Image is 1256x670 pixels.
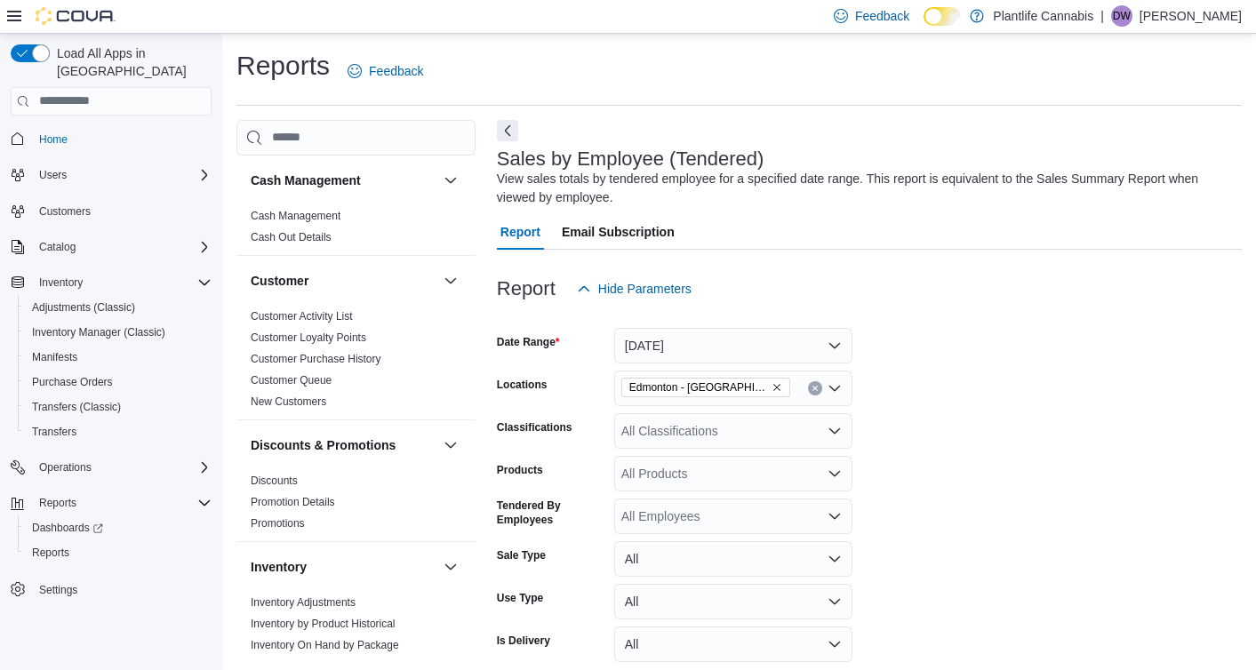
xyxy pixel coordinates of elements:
[251,618,396,630] a: Inventory by Product Historical
[32,129,75,150] a: Home
[32,272,90,293] button: Inventory
[4,491,219,515] button: Reports
[11,119,212,649] nav: Complex example
[32,272,212,293] span: Inventory
[440,170,461,191] button: Cash Management
[251,596,356,609] a: Inventory Adjustments
[251,516,305,530] span: Promotions
[18,320,219,345] button: Inventory Manager (Classic)
[251,558,307,576] h3: Inventory
[251,230,332,244] span: Cash Out Details
[236,470,476,541] div: Discounts & Promotions
[236,205,476,255] div: Cash Management
[251,595,356,610] span: Inventory Adjustments
[251,272,436,290] button: Customer
[1100,5,1104,27] p: |
[32,164,74,186] button: Users
[25,322,212,343] span: Inventory Manager (Classic)
[808,381,822,395] button: Clear input
[440,435,461,456] button: Discounts & Promotions
[4,270,219,295] button: Inventory
[993,5,1093,27] p: Plantlife Cannabis
[251,231,332,243] a: Cash Out Details
[32,492,84,514] button: Reports
[39,240,76,254] span: Catalog
[18,345,219,370] button: Manifests
[251,639,399,651] a: Inventory On Hand by Package
[32,164,212,186] span: Users
[497,634,550,648] label: Is Delivery
[25,347,212,368] span: Manifests
[39,132,68,147] span: Home
[32,579,84,601] a: Settings
[497,548,546,562] label: Sale Type
[1113,5,1131,27] span: DW
[251,395,326,408] a: New Customers
[614,328,852,363] button: [DATE]
[25,371,120,393] a: Purchase Orders
[4,198,219,224] button: Customers
[251,171,436,189] button: Cash Management
[36,7,116,25] img: Cova
[924,7,961,26] input: Dark Mode
[25,396,212,418] span: Transfers (Classic)
[32,201,98,222] a: Customers
[251,474,298,488] span: Discounts
[251,352,381,366] span: Customer Purchase History
[4,126,219,152] button: Home
[25,297,142,318] a: Adjustments (Classic)
[251,210,340,222] a: Cash Management
[251,638,399,652] span: Inventory On Hand by Package
[251,310,353,323] a: Customer Activity List
[32,350,77,364] span: Manifests
[497,420,572,435] label: Classifications
[614,541,852,577] button: All
[39,204,91,219] span: Customers
[236,306,476,419] div: Customer
[25,421,212,443] span: Transfers
[25,517,212,538] span: Dashboards
[621,378,790,397] span: Edmonton - Windermere Currents
[828,381,842,395] button: Open list of options
[251,617,396,631] span: Inventory by Product Historical
[39,460,92,475] span: Operations
[18,540,219,565] button: Reports
[772,382,782,393] button: Remove Edmonton - Windermere Currents from selection in this group
[251,209,340,223] span: Cash Management
[614,584,852,619] button: All
[1140,5,1242,27] p: [PERSON_NAME]
[32,425,76,439] span: Transfers
[828,467,842,481] button: Open list of options
[251,374,332,387] a: Customer Queue
[25,421,84,443] a: Transfers
[497,278,556,299] h3: Report
[251,436,436,454] button: Discounts & Promotions
[32,492,212,514] span: Reports
[440,270,461,291] button: Customer
[497,499,607,527] label: Tendered By Employees
[251,558,436,576] button: Inventory
[598,280,692,298] span: Hide Parameters
[25,297,212,318] span: Adjustments (Classic)
[25,347,84,368] a: Manifests
[25,517,110,538] a: Dashboards
[18,370,219,395] button: Purchase Orders
[251,331,366,344] a: Customer Loyalty Points
[32,578,212,600] span: Settings
[497,120,518,141] button: Next
[4,576,219,602] button: Settings
[251,353,381,365] a: Customer Purchase History
[4,163,219,187] button: Users
[32,521,103,535] span: Dashboards
[25,371,212,393] span: Purchase Orders
[497,463,543,477] label: Products
[32,457,212,478] span: Operations
[32,400,121,414] span: Transfers (Classic)
[251,436,396,454] h3: Discounts & Promotions
[251,331,366,345] span: Customer Loyalty Points
[251,395,326,409] span: New Customers
[18,419,219,444] button: Transfers
[497,591,543,605] label: Use Type
[50,44,212,80] span: Load All Apps in [GEOGRAPHIC_DATA]
[855,7,909,25] span: Feedback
